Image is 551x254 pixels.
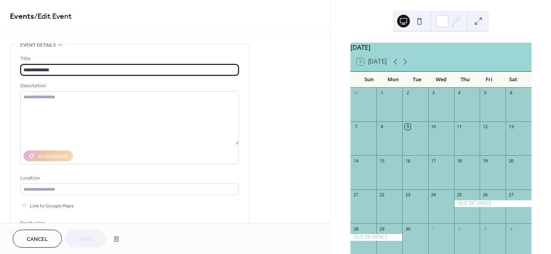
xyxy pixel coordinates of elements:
div: 9 [405,124,411,130]
div: 15 [379,158,385,164]
div: 16 [405,158,411,164]
div: 10 [431,124,437,130]
div: 6 [508,90,514,96]
span: Event details [20,41,56,49]
a: Events [10,9,34,24]
div: 12 [482,124,488,130]
div: 4 [457,90,462,96]
div: 18 [457,158,462,164]
div: 31 [353,90,359,96]
div: 27 [508,192,514,198]
div: 26 [482,192,488,198]
div: Mon [381,72,405,88]
div: 28 [353,226,359,232]
div: 23 [405,192,411,198]
button: Cancel [13,230,62,248]
div: 19 [482,158,488,164]
div: 25 [457,192,462,198]
div: 29 [379,226,385,232]
div: 21 [353,192,359,198]
div: 2 [405,90,411,96]
div: 1 [379,90,385,96]
div: 11 [457,124,462,130]
div: Tue [405,72,429,88]
div: 1 [431,226,437,232]
div: Sun [357,72,381,88]
div: 20 [508,158,514,164]
div: Thu [453,72,477,88]
div: 14 [353,158,359,164]
div: 7 [353,124,359,130]
div: 24 [431,192,437,198]
div: Description [20,82,237,90]
div: 13 [508,124,514,130]
span: Cancel [27,235,48,244]
span: / Edit Event [34,9,72,24]
div: 2 [457,226,462,232]
div: 4 [508,226,514,232]
div: Title [20,55,237,63]
div: Wed [429,72,453,88]
div: 22 [379,192,385,198]
span: Link to Google Maps [30,202,74,210]
div: Location [20,174,237,182]
div: 3 [431,90,437,96]
div: OUT OF OFFICE [454,200,531,207]
div: OUT OF OFFICE [350,234,402,241]
div: 5 [482,90,488,96]
div: [DATE] [350,43,531,52]
div: Sat [501,72,525,88]
div: Fri [477,72,501,88]
div: Event color [20,219,80,227]
div: 8 [379,124,385,130]
div: 3 [482,226,488,232]
div: 30 [405,226,411,232]
div: 17 [431,158,437,164]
